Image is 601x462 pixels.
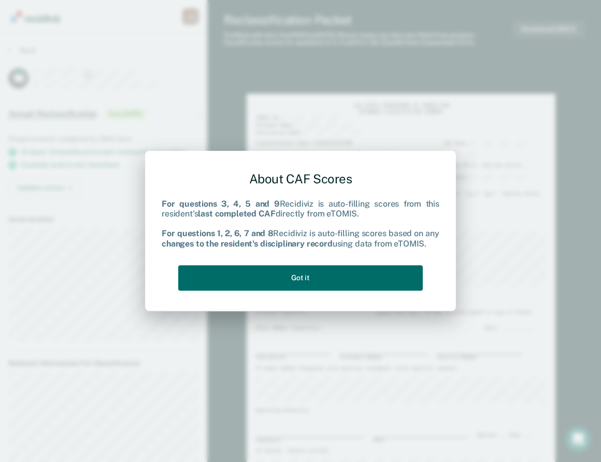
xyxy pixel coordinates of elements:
button: Got it [178,265,423,291]
b: changes to the resident's disciplinary record [162,239,333,249]
b: For questions 3, 4, 5 and 9 [162,199,280,209]
b: last completed CAF [198,209,275,219]
div: About CAF Scores [162,163,439,195]
b: For questions 1, 2, 6, 7 and 8 [162,229,273,239]
div: Recidiviz is auto-filling scores from this resident's directly from eTOMIS. Recidiviz is auto-fil... [162,199,439,249]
